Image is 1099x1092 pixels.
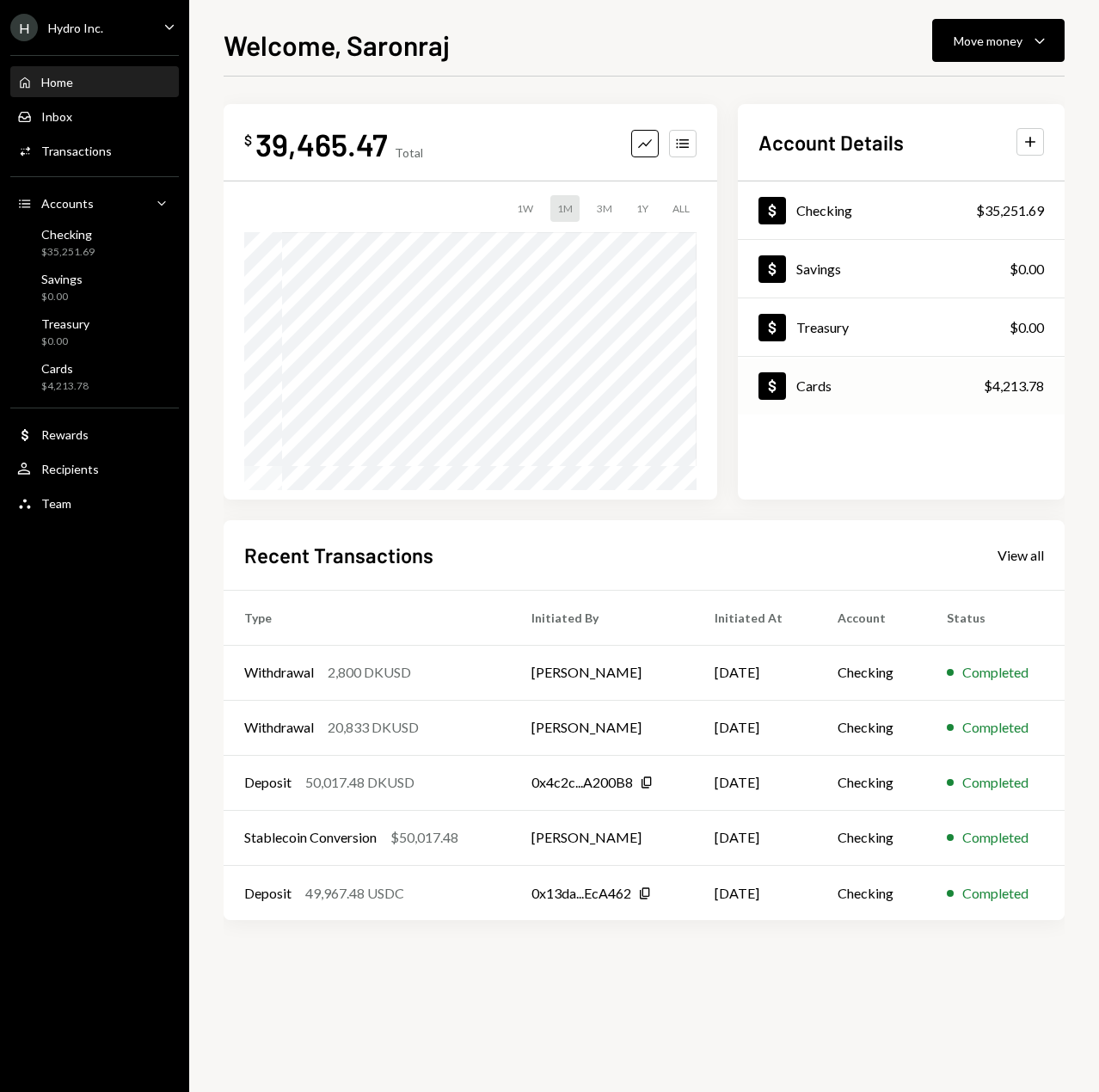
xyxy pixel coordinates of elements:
[817,645,926,700] td: Checking
[10,267,179,308] a: Savings$0.00
[817,700,926,755] td: Checking
[305,772,414,793] div: 50,017.48 DKUSD
[224,590,511,645] th: Type
[976,200,1044,221] div: $35,251.69
[926,590,1065,645] th: Status
[10,101,179,132] a: Inbox
[962,772,1028,793] div: Completed
[244,883,292,904] div: Deposit
[10,222,179,263] a: Checking$35,251.69
[10,311,179,353] a: Treasury$0.00
[817,755,926,810] td: Checking
[694,755,817,810] td: [DATE]
[550,195,580,222] div: 1M
[666,195,697,222] div: ALL
[1010,317,1044,338] div: $0.00
[10,453,179,484] a: Recipients
[511,590,695,645] th: Initiated By
[41,462,99,476] div: Recipients
[531,772,633,793] div: 0x4c2c...A200B8
[41,316,89,331] div: Treasury
[962,662,1028,683] div: Completed
[511,810,695,865] td: [PERSON_NAME]
[41,379,89,394] div: $4,213.78
[244,717,314,738] div: Withdrawal
[41,109,72,124] div: Inbox
[511,700,695,755] td: [PERSON_NAME]
[41,272,83,286] div: Savings
[738,181,1065,239] a: Checking$35,251.69
[41,227,95,242] div: Checking
[511,645,695,700] td: [PERSON_NAME]
[531,883,631,904] div: 0x13da...EcA462
[395,145,423,160] div: Total
[41,75,73,89] div: Home
[1010,259,1044,279] div: $0.00
[694,590,817,645] th: Initiated At
[796,261,841,277] div: Savings
[244,662,314,683] div: Withdrawal
[41,144,112,158] div: Transactions
[10,356,179,397] a: Cards$4,213.78
[694,865,817,920] td: [DATE]
[962,827,1028,848] div: Completed
[984,376,1044,396] div: $4,213.78
[590,195,619,222] div: 3M
[244,132,252,149] div: $
[998,545,1044,564] a: View all
[817,810,926,865] td: Checking
[41,290,83,304] div: $0.00
[510,195,540,222] div: 1W
[954,32,1022,50] div: Move money
[932,19,1065,62] button: Move money
[738,357,1065,414] a: Cards$4,213.78
[328,662,411,683] div: 2,800 DKUSD
[255,125,388,163] div: 39,465.47
[48,21,103,35] div: Hydro Inc.
[244,772,292,793] div: Deposit
[962,883,1028,904] div: Completed
[796,319,849,335] div: Treasury
[962,717,1028,738] div: Completed
[738,240,1065,298] a: Savings$0.00
[10,66,179,97] a: Home
[758,128,904,156] h2: Account Details
[10,419,179,450] a: Rewards
[41,361,89,376] div: Cards
[10,135,179,166] a: Transactions
[41,427,89,442] div: Rewards
[817,865,926,920] td: Checking
[41,496,71,511] div: Team
[10,14,38,41] div: H
[328,717,419,738] div: 20,833 DKUSD
[738,298,1065,356] a: Treasury$0.00
[796,377,832,394] div: Cards
[224,28,450,62] h1: Welcome, Saronraj
[694,700,817,755] td: [DATE]
[41,196,94,211] div: Accounts
[244,541,433,569] h2: Recent Transactions
[629,195,655,222] div: 1Y
[41,334,89,349] div: $0.00
[694,645,817,700] td: [DATE]
[244,827,377,848] div: Stablecoin Conversion
[305,883,404,904] div: 49,967.48 USDC
[998,547,1044,564] div: View all
[10,488,179,518] a: Team
[390,827,458,848] div: $50,017.48
[796,202,852,218] div: Checking
[694,810,817,865] td: [DATE]
[10,187,179,218] a: Accounts
[41,245,95,260] div: $35,251.69
[817,590,926,645] th: Account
